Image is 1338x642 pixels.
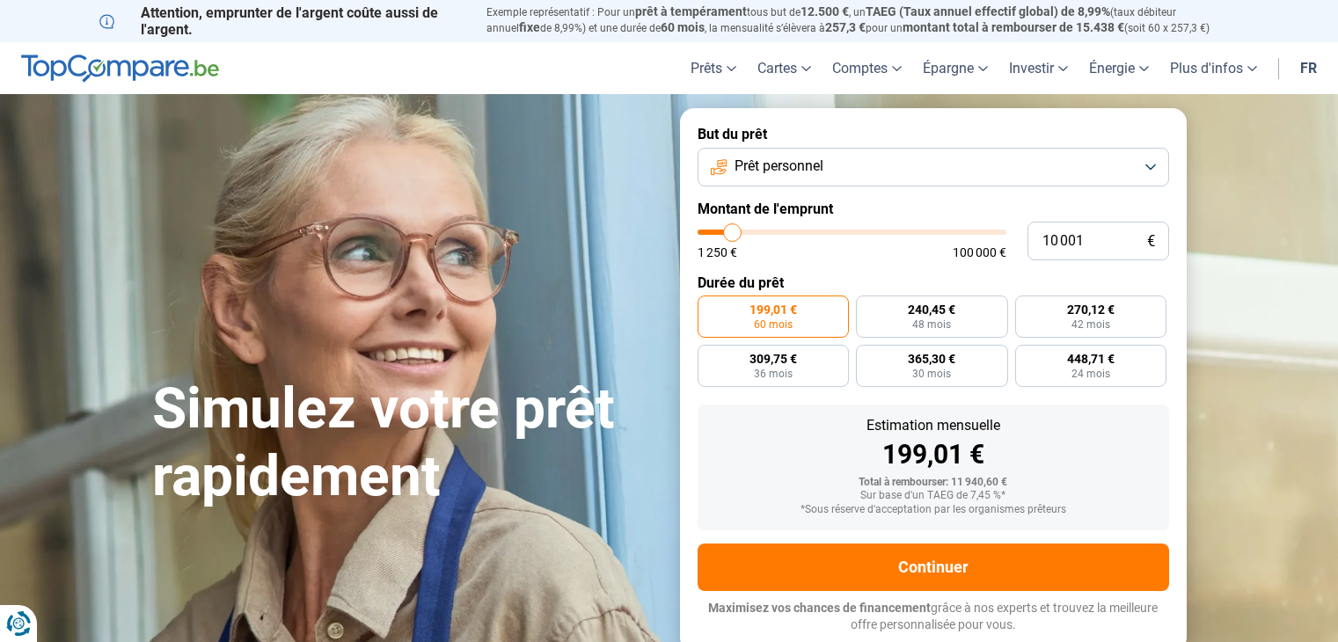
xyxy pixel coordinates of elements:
[953,246,1006,259] span: 100 000 €
[661,20,705,34] span: 60 mois
[749,353,797,365] span: 309,75 €
[912,368,951,379] span: 30 mois
[908,353,955,365] span: 365,30 €
[712,490,1155,502] div: Sur base d'un TAEG de 7,45 %*
[21,55,219,83] img: TopCompare
[708,601,931,615] span: Maximisez vos chances de financement
[698,148,1169,186] button: Prêt personnel
[99,4,465,38] p: Attention, emprunter de l'argent coûte aussi de l'argent.
[908,303,955,316] span: 240,45 €
[712,419,1155,433] div: Estimation mensuelle
[698,126,1169,142] label: But du prêt
[152,376,659,511] h1: Simulez votre prêt rapidement
[680,42,747,94] a: Prêts
[486,4,1239,36] p: Exemple représentatif : Pour un tous but de , un (taux débiteur annuel de 8,99%) et une durée de ...
[1290,42,1327,94] a: fr
[1078,42,1159,94] a: Énergie
[698,274,1169,291] label: Durée du prêt
[998,42,1078,94] a: Investir
[712,504,1155,516] div: *Sous réserve d'acceptation par les organismes prêteurs
[1067,353,1115,365] span: 448,71 €
[747,42,822,94] a: Cartes
[698,544,1169,591] button: Continuer
[912,319,951,330] span: 48 mois
[1071,319,1110,330] span: 42 mois
[801,4,849,18] span: 12.500 €
[1147,234,1155,249] span: €
[712,441,1155,468] div: 199,01 €
[912,42,998,94] a: Épargne
[822,42,912,94] a: Comptes
[698,600,1169,634] p: grâce à nos experts et trouvez la meilleure offre personnalisée pour vous.
[754,319,793,330] span: 60 mois
[698,201,1169,217] label: Montant de l'emprunt
[698,246,737,259] span: 1 250 €
[712,477,1155,489] div: Total à rembourser: 11 940,60 €
[1159,42,1268,94] a: Plus d'infos
[1067,303,1115,316] span: 270,12 €
[903,20,1124,34] span: montant total à rembourser de 15.438 €
[749,303,797,316] span: 199,01 €
[1071,368,1110,379] span: 24 mois
[635,4,747,18] span: prêt à tempérament
[519,20,540,34] span: fixe
[754,368,793,379] span: 36 mois
[866,4,1110,18] span: TAEG (Taux annuel effectif global) de 8,99%
[735,157,823,176] span: Prêt personnel
[825,20,866,34] span: 257,3 €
